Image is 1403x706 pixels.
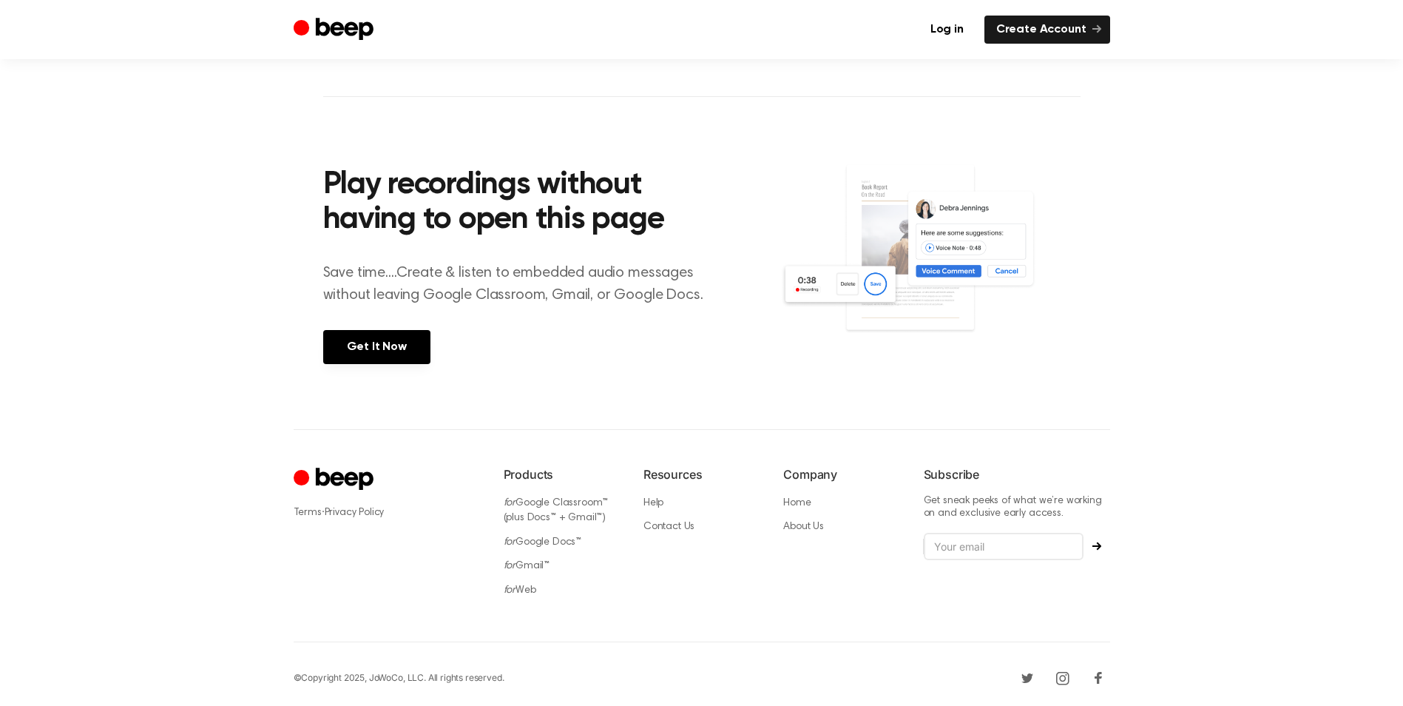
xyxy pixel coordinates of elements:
[1015,666,1039,690] a: Twitter
[924,495,1110,521] p: Get sneak peeks of what we’re working on and exclusive early access.
[294,16,377,44] a: Beep
[783,498,811,508] a: Home
[643,465,760,483] h6: Resources
[1051,666,1075,690] a: Instagram
[504,585,536,596] a: forWeb
[924,465,1110,483] h6: Subscribe
[323,168,722,238] h2: Play recordings without having to open this page
[1083,542,1110,551] button: Subscribe
[504,498,609,524] a: forGoogle Classroom™ (plus Docs™ + Gmail™)
[294,671,504,685] div: © Copyright 2025, JoWoCo, LLC. All rights reserved.
[1086,666,1110,690] a: Facebook
[504,585,516,596] i: for
[294,508,322,518] a: Terms
[323,330,430,364] a: Get It Now
[783,465,899,483] h6: Company
[504,498,516,508] i: for
[780,164,1080,363] img: Voice Comments on Docs and Recording Widget
[504,465,620,483] h6: Products
[643,498,663,508] a: Help
[325,508,385,518] a: Privacy Policy
[294,505,480,520] div: ·
[504,561,550,571] a: forGmail™
[924,533,1083,561] input: Your email
[919,16,976,44] a: Log in
[984,16,1110,44] a: Create Account
[504,561,516,571] i: for
[504,537,582,548] a: forGoogle Docs™
[504,537,516,548] i: for
[783,522,824,532] a: About Us
[294,465,377,494] a: Cruip
[643,522,694,532] a: Contact Us
[323,262,722,306] p: Save time....Create & listen to embedded audio messages without leaving Google Classroom, Gmail, ...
